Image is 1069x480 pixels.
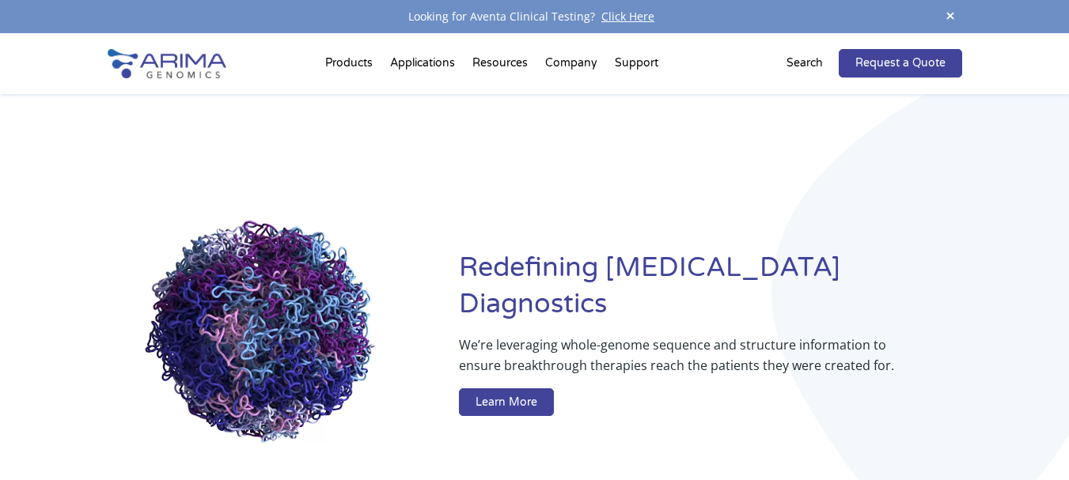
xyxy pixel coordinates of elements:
a: Learn More [459,388,554,417]
p: We’re leveraging whole-genome sequence and structure information to ensure breakthrough therapies... [459,334,898,388]
div: Looking for Aventa Clinical Testing? [108,6,962,27]
p: Search [787,53,823,74]
h1: Redefining [MEDICAL_DATA] Diagnostics [459,250,961,334]
img: Arima-Genomics-logo [108,49,226,78]
iframe: Chat Widget [990,404,1069,480]
a: Click Here [595,9,661,24]
a: Request a Quote [839,49,962,77]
